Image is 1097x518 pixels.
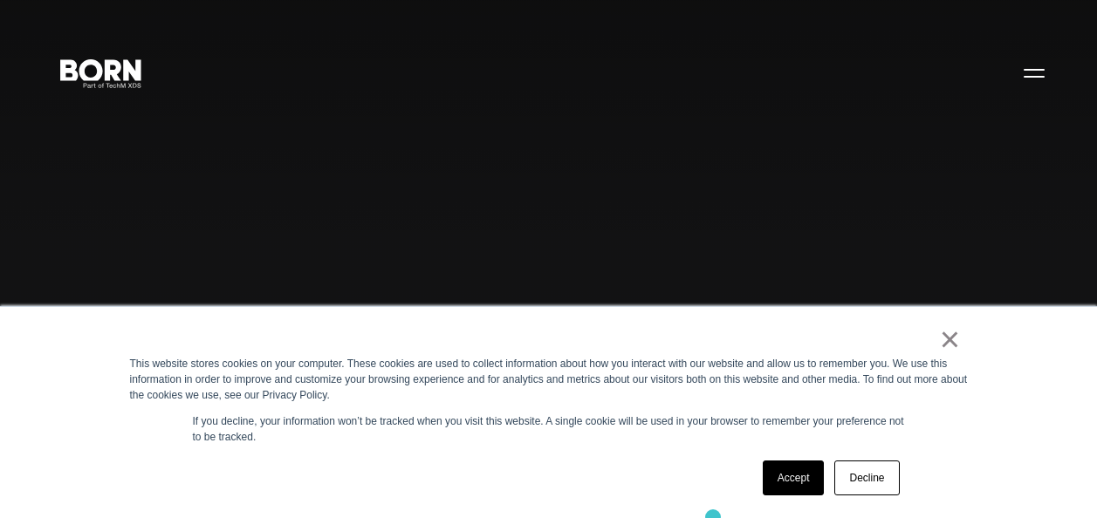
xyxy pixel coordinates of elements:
[834,460,899,495] a: Decline
[130,356,968,403] div: This website stores cookies on your computer. These cookies are used to collect information about...
[940,331,961,347] a: ×
[763,460,825,495] a: Accept
[1013,54,1055,91] button: Open
[193,413,905,445] p: If you decline, your information won’t be tracked when you visit this website. A single cookie wi...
